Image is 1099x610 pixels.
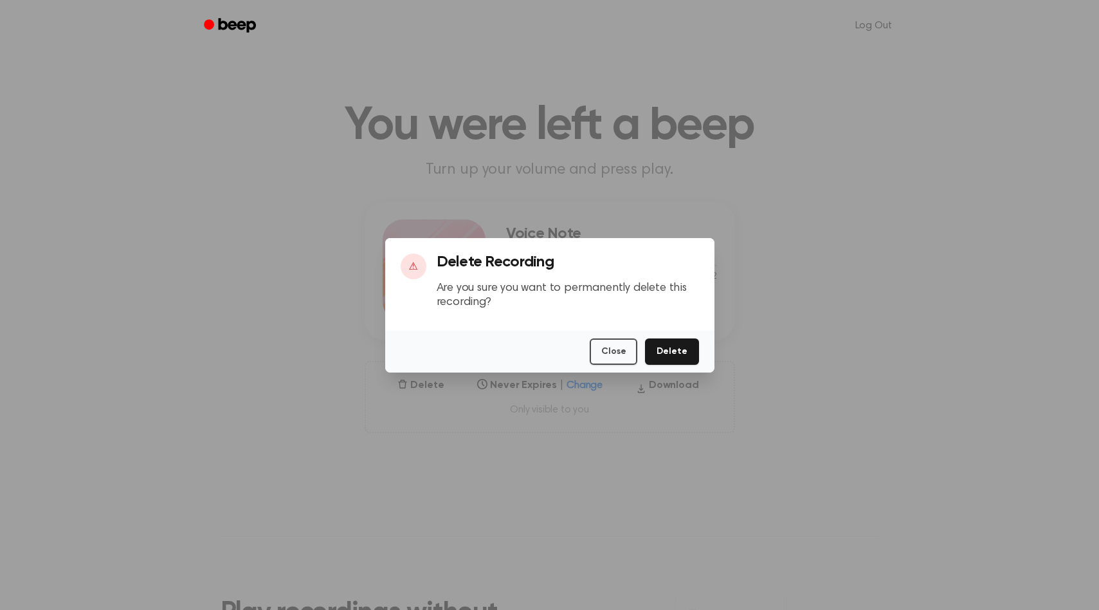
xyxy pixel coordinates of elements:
button: Close [590,338,637,365]
button: Delete [645,338,698,365]
div: ⚠ [401,254,426,279]
a: Log Out [842,10,905,41]
a: Beep [195,14,268,39]
h3: Delete Recording [437,254,699,271]
p: Are you sure you want to permanently delete this recording? [437,281,699,310]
